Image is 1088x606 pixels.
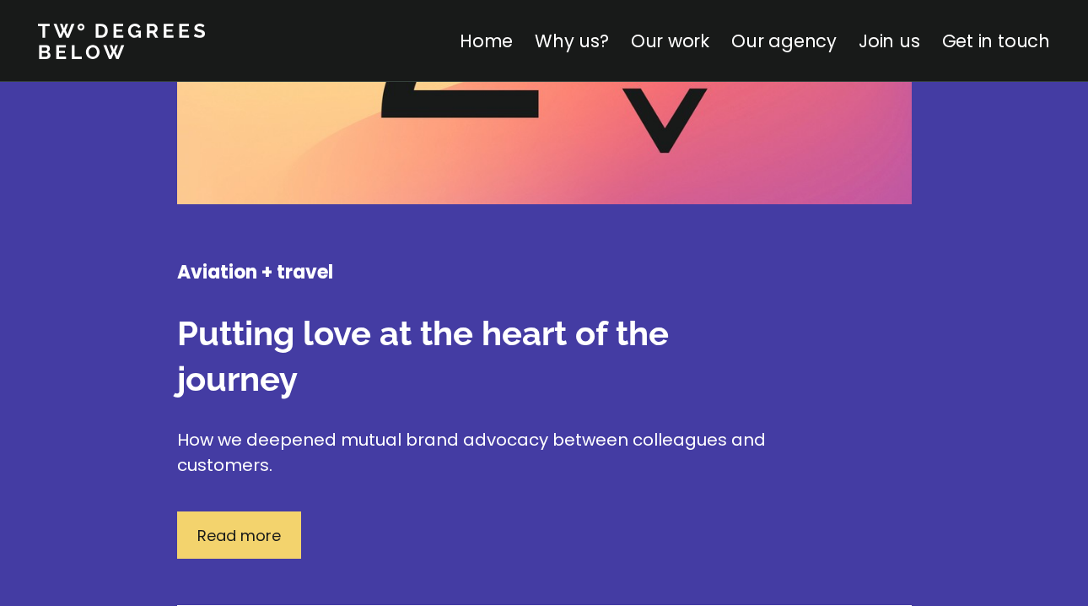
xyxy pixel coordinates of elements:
[177,260,768,285] h4: Aviation + travel
[535,29,609,53] a: Why us?
[460,29,513,53] a: Home
[942,29,1050,53] a: Get in touch
[631,29,709,53] a: Our work
[177,311,768,402] h3: Putting love at the heart of the journey
[197,524,281,547] p: Read more
[859,29,920,53] a: Join us
[731,29,837,53] a: Our agency
[177,427,768,478] p: How we deepened mutual brand advocacy between colleagues and customers.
